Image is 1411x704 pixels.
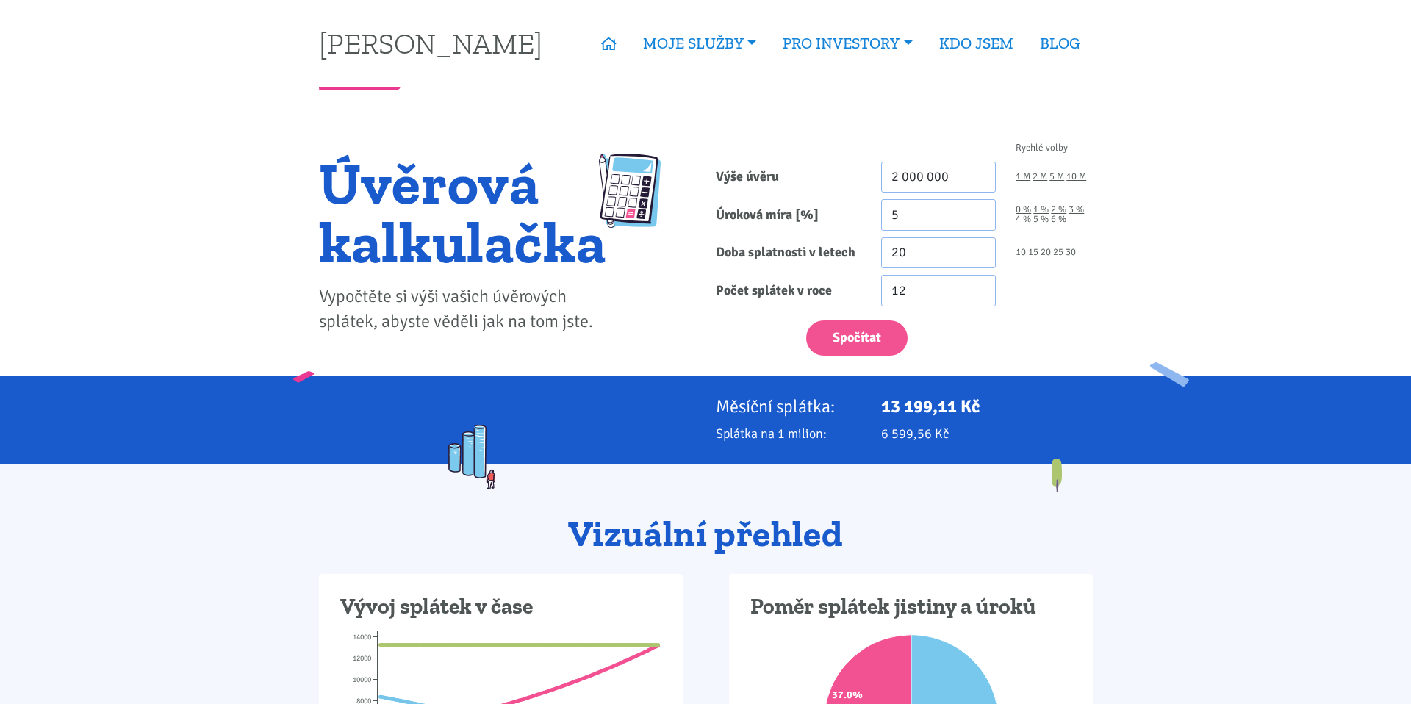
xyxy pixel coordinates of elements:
a: MOJE SLUŽBY [630,26,769,60]
a: 10 [1016,248,1026,257]
label: Doba splatnosti v letech [705,237,871,269]
a: KDO JSEM [926,26,1027,60]
a: 5 M [1049,172,1064,182]
tspan: 10000 [352,675,370,684]
p: Vypočtěte si výši vašich úvěrových splátek, abyste věděli jak na tom jste. [319,284,606,334]
p: Splátka na 1 milion: [716,423,861,444]
a: 1 M [1016,172,1030,182]
p: 13 199,11 Kč [881,396,1093,417]
span: Rychlé volby [1016,143,1068,153]
h3: Vývoj splátek v čase [340,593,661,621]
a: 6 % [1051,215,1066,224]
p: Měsíční splátka: [716,396,861,417]
tspan: 14000 [352,633,370,642]
a: 15 [1028,248,1038,257]
a: 0 % [1016,205,1031,215]
a: 20 [1041,248,1051,257]
a: 25 [1053,248,1063,257]
h1: Úvěrová kalkulačka [319,154,606,271]
label: Úroková míra [%] [705,199,871,231]
label: Počet splátek v roce [705,275,871,306]
a: 2 % [1051,205,1066,215]
a: 2 M [1033,172,1047,182]
a: 10 M [1066,172,1086,182]
a: 30 [1066,248,1076,257]
a: BLOG [1027,26,1093,60]
a: [PERSON_NAME] [319,29,542,57]
p: 6 599,56 Kč [881,423,1093,444]
label: Výše úvěru [705,162,871,193]
button: Spočítat [806,320,908,356]
a: 1 % [1033,205,1049,215]
a: 5 % [1033,215,1049,224]
h2: Vizuální přehled [319,514,1093,554]
a: PRO INVESTORY [769,26,925,60]
tspan: 12000 [352,654,370,663]
a: 3 % [1069,205,1084,215]
h3: Poměr splátek jistiny a úroků [750,593,1071,621]
a: 4 % [1016,215,1031,224]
